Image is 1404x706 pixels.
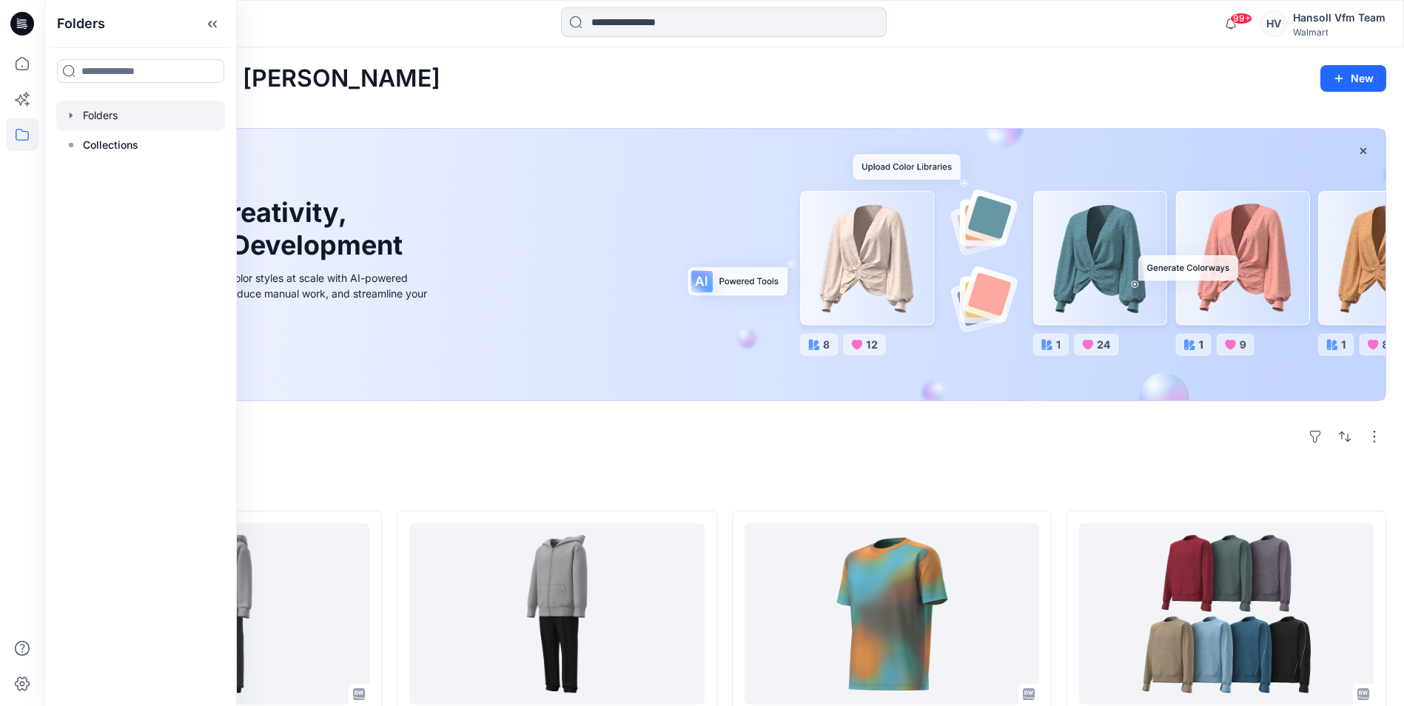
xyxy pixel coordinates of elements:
div: Explore ideas faster and recolor styles at scale with AI-powered tools that boost creativity, red... [98,270,431,317]
a: Discover more [98,334,431,364]
span: 99+ [1230,13,1252,24]
h4: Styles [62,478,1386,496]
h1: Unleash Creativity, Speed Up Development [98,197,409,260]
a: HQTBA_AW OLX PIPED FLEECE TOP [1079,523,1374,705]
p: Collections [83,136,138,154]
a: HQTBA_AW FASHION TEE [745,523,1039,705]
div: Walmart [1293,27,1385,38]
div: HV [1260,10,1287,37]
div: Hansoll Vfm Team [1293,9,1385,27]
a: HQTBA_TB FULL ZIP HOOD [409,523,704,705]
h2: Welcome back, [PERSON_NAME] [62,65,440,93]
button: New [1320,65,1386,92]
